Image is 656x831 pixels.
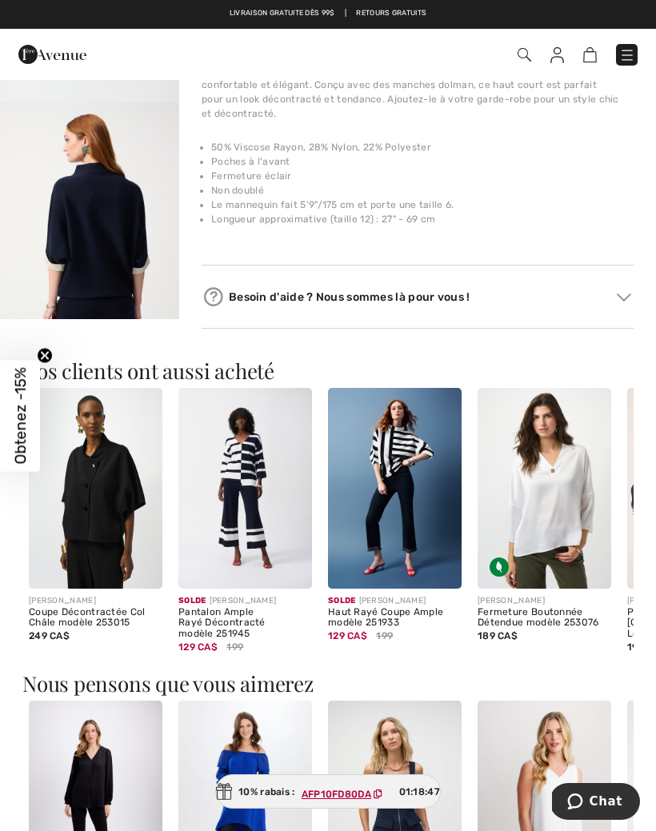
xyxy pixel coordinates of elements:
li: Non doublé [211,183,634,198]
div: Fermeture Boutonnée Détendue modèle 253076 [478,607,611,629]
ins: AFP10FD80DA [302,789,371,800]
img: Haut Rayé Coupe Ample modèle 251933 [328,388,462,589]
div: 10% rabais : [215,774,441,809]
span: | [345,8,346,19]
img: Arrow2.svg [617,294,631,302]
img: Gift.svg [216,783,232,800]
span: 189 CA$ [478,630,518,641]
iframe: Ouvre un widget dans lequel vous pouvez chatter avec l’un de nos agents [552,783,640,823]
span: 199 [226,640,243,654]
a: 1ère Avenue [18,46,86,61]
span: 249 CA$ [29,630,70,641]
div: Besoin d'aide ? Nous sommes là pour vous ! [202,285,634,309]
li: Poches à l'avant [211,154,634,169]
div: [PERSON_NAME] [478,595,611,607]
a: Retours gratuits [356,8,426,19]
img: Menu [619,47,635,63]
div: [PERSON_NAME] [328,595,462,607]
div: [PERSON_NAME] [178,595,312,607]
span: Solde [328,590,356,605]
img: Pantalon Ample Rayé Décontracté modèle 251945 [178,388,312,589]
li: Le mannequin fait 5'9"/175 cm et porte une taille 6. [211,198,634,212]
img: Coupe Décontractée Col Châle modèle 253015 [29,388,162,589]
button: Close teaser [37,347,53,363]
span: 129 CA$ [178,636,218,653]
a: Livraison gratuite dès 99$ [230,8,335,19]
span: 01:18:47 [399,785,440,799]
div: Coupe Décontractée Col Châle modèle 253015 [29,607,162,629]
li: 50% Viscose Rayon, 28% Nylon, 22% Polyester [211,140,634,154]
span: 199 [376,629,393,643]
div: Haut Rayé Coupe Ample modèle 251933 [328,607,462,629]
img: 1ère Avenue [18,38,86,70]
img: Panier d'achat [583,47,597,62]
h3: Nos clients ont aussi acheté [22,361,634,382]
span: 129 CA$ [328,625,367,641]
li: Longueur approximative (taille 12) : 27" - 69 cm [211,212,634,226]
img: Tissu écologique [490,557,509,577]
img: Mes infos [550,47,564,63]
img: Fermeture Boutonnée Détendue modèle 253076 [478,388,611,589]
img: Recherche [518,48,531,62]
li: Fermeture éclair [211,169,634,183]
div: Ce haut décontracté à manches 3/4 est idéal pour une rencontre décontractée. Avec un col bénitier... [202,49,634,121]
div: Pantalon Ample Rayé Décontracté modèle 251945 [178,607,312,640]
span: Obtenez -15% [11,367,30,464]
h3: Nous pensons que vous aimerez [22,673,634,694]
div: [PERSON_NAME] [29,595,162,607]
span: Solde [178,590,206,605]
